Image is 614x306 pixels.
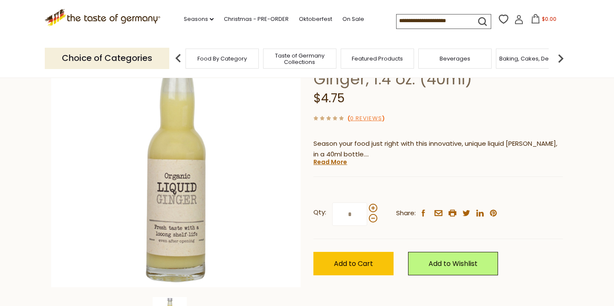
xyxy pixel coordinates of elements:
a: Beverages [440,55,470,62]
strong: Qty: [313,207,326,218]
p: Choice of Categories [45,48,169,69]
span: ( ) [348,114,385,122]
span: Share: [396,208,416,219]
span: $4.75 [313,90,345,107]
h1: Northern Greens Organic Liquid Ginger, 1.4 oz. (40ml) [313,50,563,89]
a: Taste of Germany Collections [266,52,334,65]
input: Qty: [332,202,367,226]
a: Seasons [184,14,214,24]
button: Add to Cart [313,252,394,275]
a: Baking, Cakes, Desserts [499,55,565,62]
a: Oktoberfest [299,14,332,24]
p: Season your food just right with this innovative, unique liquid [PERSON_NAME], in a 40ml bottle. [313,139,563,160]
img: next arrow [552,50,569,67]
button: $0.00 [525,14,562,27]
a: On Sale [342,14,364,24]
a: Read More [313,158,347,166]
span: Add to Cart [334,259,373,268]
a: 0 Reviews [350,114,382,123]
a: Add to Wishlist [408,252,498,275]
img: previous arrow [170,50,187,67]
a: Featured Products [352,55,403,62]
a: Christmas - PRE-ORDER [224,14,289,24]
span: $0.00 [542,15,556,23]
img: Northern Greens Organic Liquid Ginger Bottle [51,38,301,287]
a: Food By Category [197,55,247,62]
